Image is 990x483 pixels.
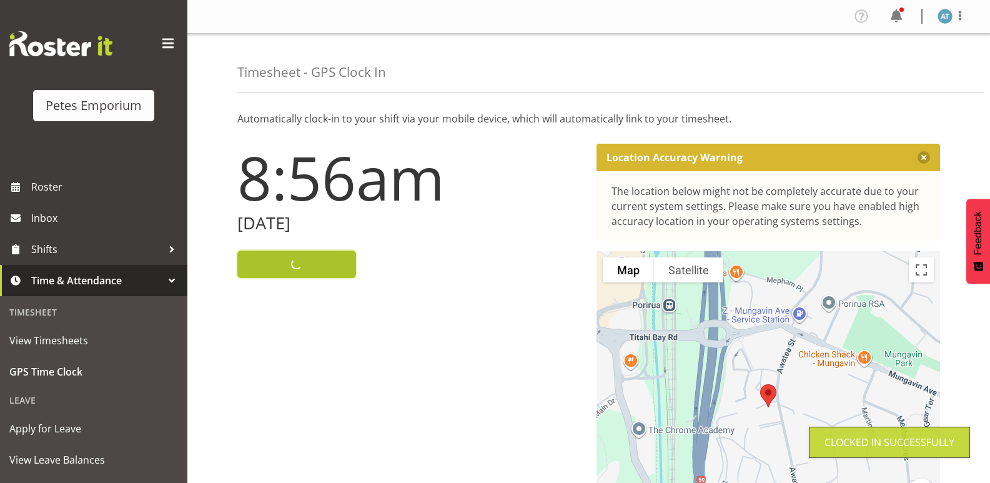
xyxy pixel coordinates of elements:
button: Close message [918,151,930,164]
div: Petes Emporium [46,96,142,115]
span: GPS Time Clock [9,362,178,381]
a: View Leave Balances [3,444,184,476]
button: Feedback - Show survey [966,199,990,284]
span: View Timesheets [9,331,178,350]
div: Clocked in Successfully [824,435,954,450]
a: Apply for Leave [3,413,184,444]
a: GPS Time Clock [3,356,184,387]
h4: Timesheet - GPS Clock In [237,65,386,79]
span: Apply for Leave [9,419,178,438]
span: Inbox [31,209,181,227]
p: Automatically clock-in to your shift via your mobile device, which will automatically link to you... [237,111,940,126]
span: Time & Attendance [31,271,162,290]
button: Show street map [603,257,654,282]
img: Rosterit website logo [9,31,112,56]
span: Shifts [31,240,162,259]
p: Location Accuracy Warning [606,151,743,164]
button: Show satellite imagery [654,257,723,282]
a: View Timesheets [3,325,184,356]
img: alex-micheal-taniwha5364.jpg [938,9,953,24]
button: Toggle fullscreen view [909,257,934,282]
span: View Leave Balances [9,451,178,469]
div: Timesheet [3,299,184,325]
div: Leave [3,387,184,413]
h1: 8:56am [237,144,582,211]
h2: [DATE] [237,214,582,233]
span: Feedback [973,211,984,255]
span: Roster [31,177,181,196]
div: The location below might not be completely accurate due to your current system settings. Please m... [611,184,926,229]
